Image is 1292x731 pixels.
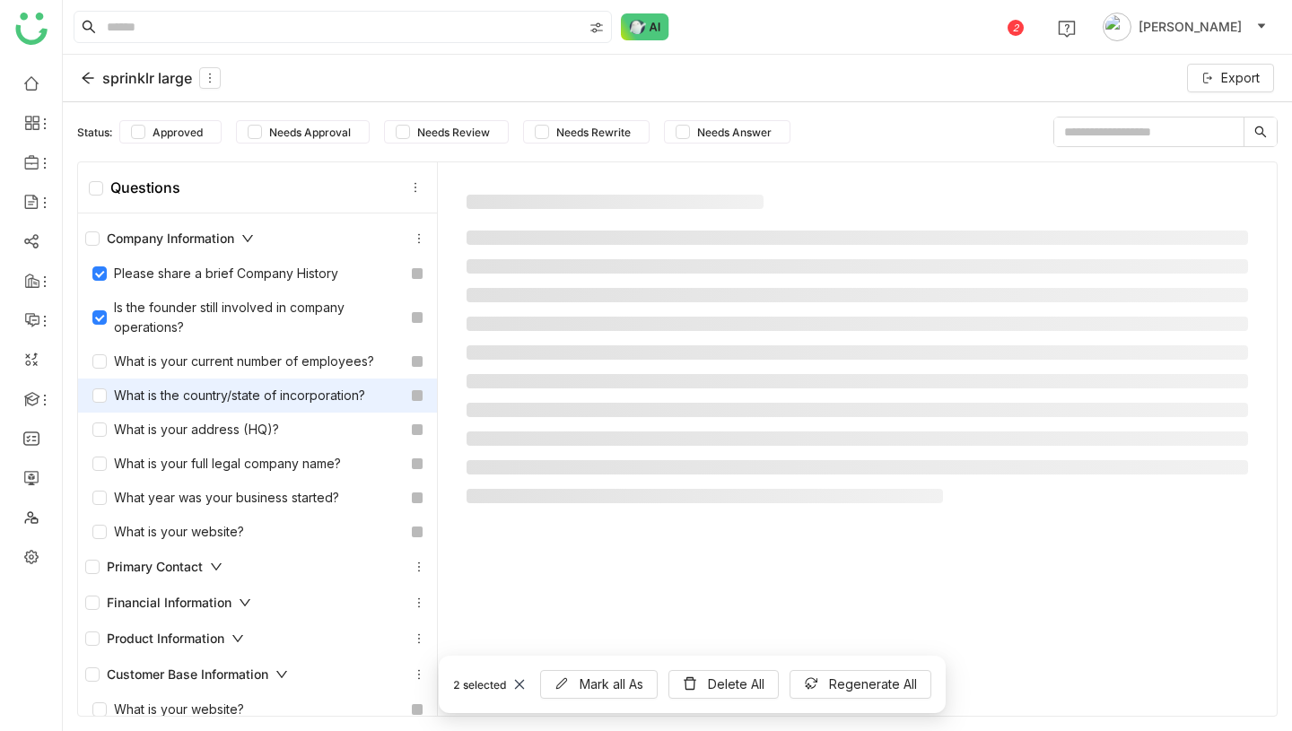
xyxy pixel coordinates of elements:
span: Regenerate All [829,674,917,694]
span: Needs Rewrite [549,126,638,139]
div: What is your full legal company name? [92,454,341,474]
div: Company Information [85,229,254,248]
button: Export [1187,64,1274,92]
div: Please share a brief Company History [92,264,338,283]
span: Mark all As [580,674,643,694]
span: Export [1221,68,1260,88]
span: [PERSON_NAME] [1139,17,1242,37]
button: Mark all As [540,670,658,699]
div: Primary Contact [85,557,223,577]
div: Financial Information [78,585,437,621]
span: Needs Approval [262,126,358,139]
div: Is the founder still involved in company operations? [92,298,405,337]
button: Delete All [668,670,779,699]
div: What is your website? [92,522,244,542]
div: Product Information [85,629,244,648]
div: Questions [89,178,180,196]
img: search-type.svg [589,21,604,35]
div: Status: [77,126,112,139]
img: avatar [1103,13,1131,41]
img: ask-buddy-normal.svg [621,13,669,40]
div: Financial Information [85,593,251,613]
div: What is your current number of employees? [92,352,374,371]
img: help.svg [1058,20,1076,38]
div: What is your address (HQ)? [92,420,279,439]
button: [PERSON_NAME] [1099,13,1270,41]
div: What is the country/state of incorporation? [92,386,365,405]
span: Approved [145,126,210,139]
div: What year was your business started? [92,488,339,508]
div: Product Information [78,621,437,657]
button: Regenerate All [790,670,931,699]
div: 2 selected [453,678,529,692]
div: 2 [1008,20,1024,36]
span: Needs Review [410,126,497,139]
div: Company Information [78,221,437,257]
span: Needs Answer [690,126,779,139]
div: Primary Contact [78,549,437,585]
div: sprinklr large [81,67,221,89]
span: Delete All [708,674,764,694]
img: logo [15,13,48,45]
